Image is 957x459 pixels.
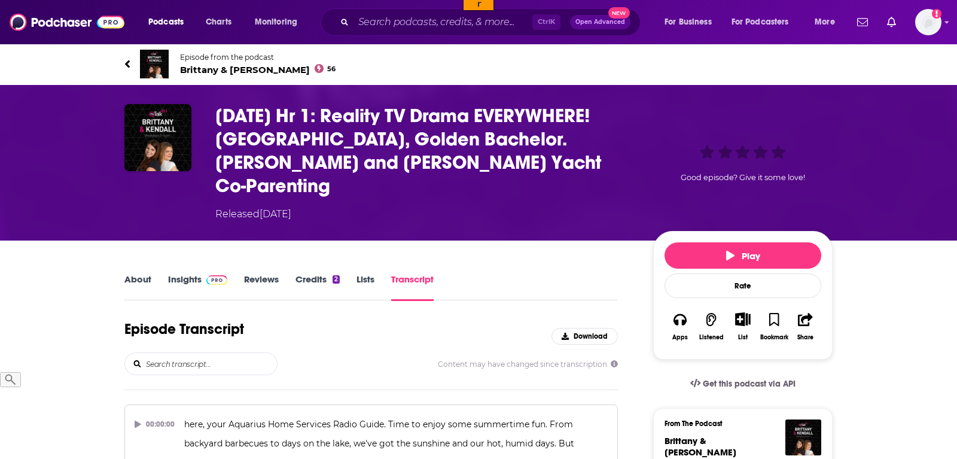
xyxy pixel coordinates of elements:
a: InsightsPodchaser Pro [168,273,227,301]
span: Logged in as HLodeiro [915,9,941,35]
input: Search transcript... [145,353,277,375]
a: Lists [356,273,374,301]
img: Podchaser Pro [206,275,227,285]
svg: Add a profile image [932,9,941,19]
img: User Profile [915,9,941,35]
span: For Podcasters [732,14,789,31]
span: For Business [665,14,712,31]
img: Brittany & Kendall [140,50,169,78]
button: Bookmark [758,305,790,348]
h1: Episode Transcript [124,320,244,338]
a: Show notifications dropdown [852,12,873,32]
input: ASIN [184,3,241,12]
div: Show More ButtonList [727,305,758,348]
span: Content may have changed since transcription. [438,360,618,369]
img: 7/7 Monday Hr 1: Reality TV Drama EVERYWHERE! Love Island, Golden Bachelor. Katy Perry and Orland... [124,104,191,171]
button: open menu [806,13,850,32]
img: hlodeiro [29,4,44,19]
div: Search podcasts, credits, & more... [332,8,652,36]
span: Get this podcast via API [703,379,796,389]
span: Monitoring [255,14,297,31]
a: About [124,273,151,301]
a: Transcript [391,273,434,301]
span: Brittany & [PERSON_NAME] [180,64,336,75]
input: Search podcasts, credits, & more... [353,13,532,32]
div: Apps [672,334,688,341]
h3: 7/7 Monday Hr 1: Reality TV Drama EVERYWHERE! Love Island, Golden Bachelor. Katy Perry and Orland... [215,104,634,197]
span: Download [574,332,608,341]
span: Open Advanced [575,19,625,25]
span: Good episode? Give it some love! [681,173,805,182]
div: 00:00:00 [135,415,175,434]
div: Listened [699,334,724,341]
h3: From The Podcast [665,420,812,428]
a: Charts [198,13,239,32]
span: Episode from the podcast [180,53,336,62]
span: Charts [206,14,231,31]
img: Brittany & Kendall [785,420,821,455]
button: open menu [140,13,199,32]
span: Brittany & [PERSON_NAME] [665,435,736,458]
div: Share [797,334,813,341]
input: ASIN, PO, Alias, + more... [63,5,159,20]
button: open menu [724,13,806,32]
img: Podchaser - Follow, Share and Rate Podcasts [10,11,124,34]
button: Apps [665,305,696,348]
a: Brittany & Kendall [665,435,736,458]
span: Podcasts [148,14,184,31]
a: View [184,12,204,21]
div: 2 [333,275,340,284]
a: Show notifications dropdown [882,12,901,32]
span: Play [726,250,760,262]
a: Get this podcast via API [681,369,805,399]
button: open menu [246,13,313,32]
span: Ctrl K [532,14,560,30]
button: Show More Button [730,312,755,326]
button: Show profile menu [915,9,941,35]
span: New [608,7,630,19]
span: More [815,14,835,31]
button: Listened [696,305,727,348]
span: 56 [327,66,336,72]
a: Credits2 [295,273,340,301]
button: Download [551,328,618,345]
a: Clear [224,12,243,21]
a: Brittany & KendallEpisode from the podcastBrittany & [PERSON_NAME]56 [124,50,833,78]
button: open menu [656,13,727,32]
button: Share [790,305,821,348]
div: Rate [665,273,821,298]
div: Released [DATE] [215,207,291,221]
a: Copy [204,12,224,21]
button: Open AdvancedNew [570,15,630,29]
div: List [738,333,748,341]
a: Reviews [244,273,279,301]
button: Play [665,242,821,269]
div: Bookmark [760,334,788,341]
